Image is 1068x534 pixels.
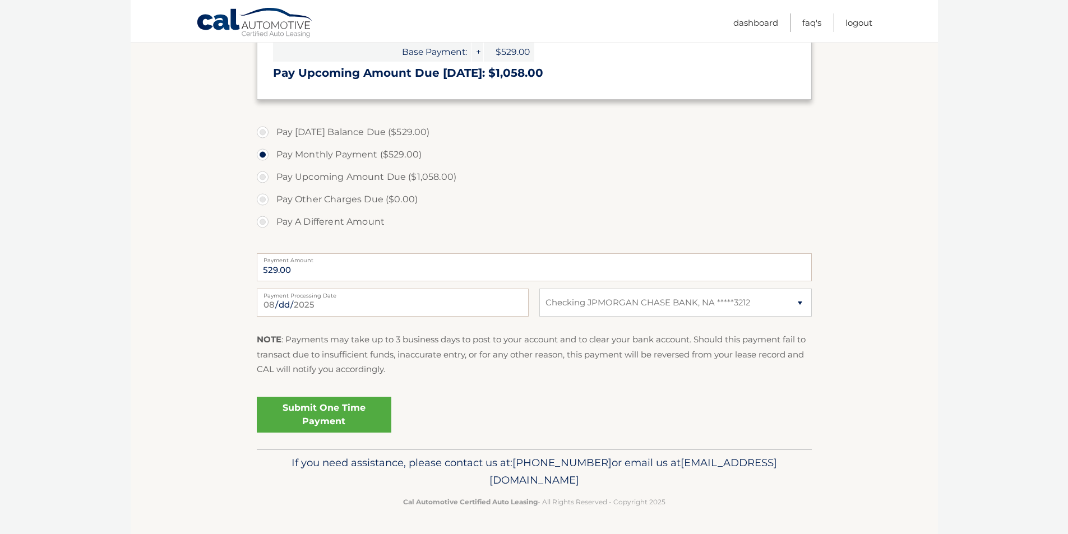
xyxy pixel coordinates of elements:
h3: Pay Upcoming Amount Due [DATE]: $1,058.00 [273,66,796,80]
p: If you need assistance, please contact us at: or email us at [264,454,805,490]
a: Dashboard [733,13,778,32]
span: + [472,42,483,62]
label: Pay [DATE] Balance Due ($529.00) [257,121,812,143]
label: Payment Processing Date [257,289,529,298]
strong: NOTE [257,334,281,345]
label: Payment Amount [257,253,812,262]
label: Pay Monthly Payment ($529.00) [257,143,812,166]
label: Pay Upcoming Amount Due ($1,058.00) [257,166,812,188]
span: $529.00 [484,42,534,62]
p: : Payments may take up to 3 business days to post to your account and to clear your bank account.... [257,332,812,377]
label: Pay A Different Amount [257,211,812,233]
label: Pay Other Charges Due ($0.00) [257,188,812,211]
a: Logout [845,13,872,32]
span: [PHONE_NUMBER] [512,456,612,469]
a: Submit One Time Payment [257,397,391,433]
a: Cal Automotive [196,7,314,40]
p: - All Rights Reserved - Copyright 2025 [264,496,805,508]
input: Payment Amount [257,253,812,281]
span: Base Payment: [273,42,471,62]
input: Payment Date [257,289,529,317]
a: FAQ's [802,13,821,32]
strong: Cal Automotive Certified Auto Leasing [403,498,538,506]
